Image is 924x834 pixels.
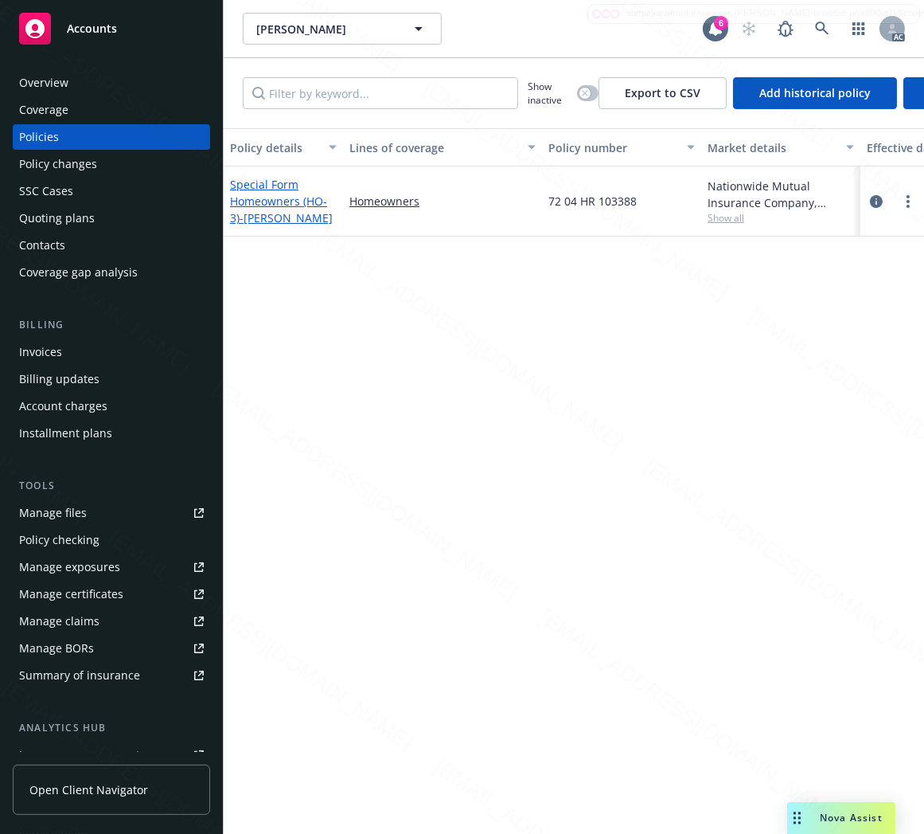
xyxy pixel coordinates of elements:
[899,192,918,211] a: more
[13,421,210,446] a: Installment plans
[240,210,333,225] span: - [PERSON_NAME]
[243,77,518,109] input: Filter by keyword...
[598,77,727,109] button: Export to CSV
[13,500,210,526] a: Manage files
[343,128,542,166] button: Lines of coverage
[787,802,895,834] button: Nova Assist
[13,554,210,580] a: Manage exposures
[701,128,860,166] button: Market details
[230,177,333,225] a: Special Form Homeowners (HO-3)
[19,178,73,204] div: SSC Cases
[548,139,677,156] div: Policy number
[714,16,728,30] div: 6
[13,317,210,333] div: Billing
[13,527,210,553] a: Policy checking
[820,811,883,824] span: Nova Assist
[243,13,442,45] button: [PERSON_NAME]
[19,500,87,526] div: Manage files
[13,178,210,204] a: SSC Cases
[19,394,107,419] div: Account charges
[256,21,394,37] span: [PERSON_NAME]
[13,97,210,123] a: Coverage
[542,128,701,166] button: Policy number
[806,13,838,45] a: Search
[13,233,210,258] a: Contacts
[770,13,801,45] a: Report a Bug
[13,260,210,285] a: Coverage gap analysis
[867,192,886,211] a: circleInformation
[19,366,99,392] div: Billing updates
[625,85,700,100] span: Export to CSV
[13,581,210,607] a: Manage certificates
[19,636,94,661] div: Manage BORs
[349,193,536,209] a: Homeowners
[843,13,875,45] a: Switch app
[548,193,637,209] span: 72 04 HR 103388
[13,70,210,96] a: Overview
[19,609,99,634] div: Manage claims
[230,139,319,156] div: Policy details
[13,636,210,661] a: Manage BORs
[224,128,343,166] button: Policy details
[19,742,151,768] div: Loss summary generator
[708,139,836,156] div: Market details
[708,211,854,225] span: Show all
[13,609,210,634] a: Manage claims
[708,178,854,211] div: Nationwide Mutual Insurance Company, Nationwide Insurance Company
[733,77,897,109] button: Add historical policy
[13,6,210,51] a: Accounts
[787,802,807,834] div: Drag to move
[13,366,210,392] a: Billing updates
[19,527,99,553] div: Policy checking
[19,124,59,150] div: Policies
[13,151,210,177] a: Policy changes
[528,80,571,107] span: Show inactive
[13,206,210,231] a: Quoting plans
[19,554,120,580] div: Manage exposures
[349,139,518,156] div: Lines of coverage
[13,339,210,365] a: Invoices
[13,394,210,419] a: Account charges
[19,70,68,96] div: Overview
[13,742,210,768] a: Loss summary generator
[19,663,140,688] div: Summary of insurance
[13,124,210,150] a: Policies
[13,478,210,494] div: Tools
[19,206,95,231] div: Quoting plans
[13,663,210,688] a: Summary of insurance
[19,233,65,258] div: Contacts
[29,781,148,798] span: Open Client Navigator
[19,260,138,285] div: Coverage gap analysis
[19,151,97,177] div: Policy changes
[759,85,871,100] span: Add historical policy
[67,22,117,35] span: Accounts
[13,720,210,736] div: Analytics hub
[19,421,112,446] div: Installment plans
[19,339,62,365] div: Invoices
[19,97,68,123] div: Coverage
[733,13,765,45] a: Start snowing
[19,581,123,607] div: Manage certificates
